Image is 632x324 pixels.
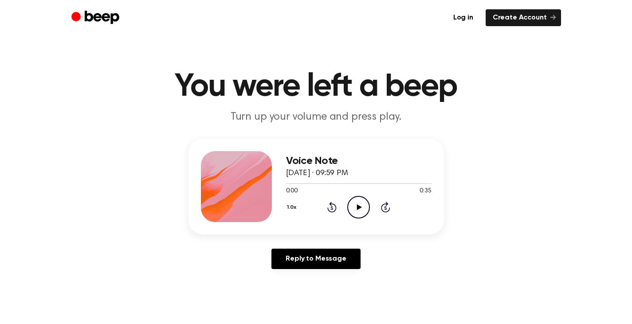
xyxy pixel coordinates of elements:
[146,110,487,125] p: Turn up your volume and press play.
[286,155,432,167] h3: Voice Note
[71,9,122,27] a: Beep
[446,9,480,26] a: Log in
[286,169,348,177] span: [DATE] · 09:59 PM
[286,187,298,196] span: 0:00
[89,71,543,103] h1: You were left a beep
[271,249,360,269] a: Reply to Message
[420,187,431,196] span: 0:35
[286,200,300,215] button: 1.0x
[486,9,561,26] a: Create Account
